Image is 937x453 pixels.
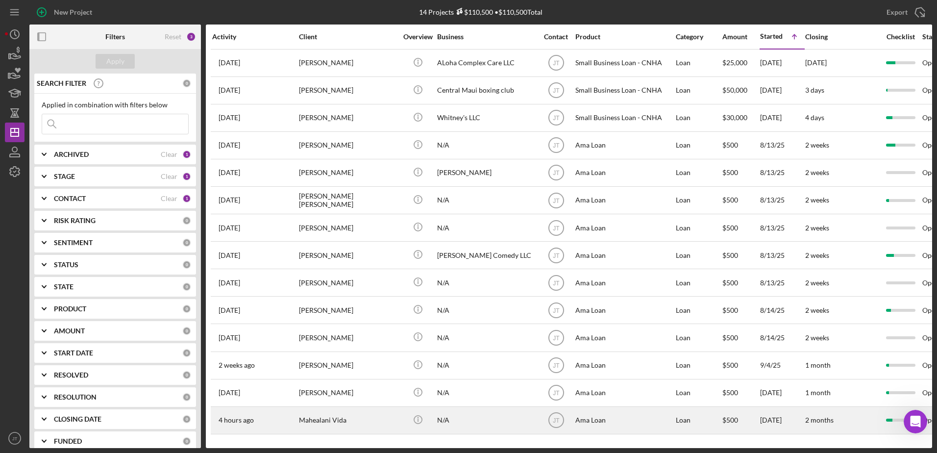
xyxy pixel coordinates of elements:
[182,260,191,269] div: 0
[437,270,535,296] div: N/A
[8,275,188,288] div: [DATE]
[805,58,827,67] time: [DATE]
[172,4,190,22] div: Close
[219,334,240,342] time: 2025-08-14 23:37
[575,242,673,268] div: Ama Loan
[219,252,240,259] time: 2025-08-13 21:56
[805,86,824,94] time: 3 days
[182,304,191,313] div: 0
[8,92,188,140] div: Jazmin says…
[760,50,804,76] div: [DATE]
[676,50,721,76] div: Loan
[575,33,673,41] div: Product
[760,242,804,268] div: 8/13/25
[722,33,759,41] div: Amount
[575,407,673,433] div: Ama Loan
[676,33,721,41] div: Category
[299,33,397,41] div: Client
[182,282,191,291] div: 0
[722,388,738,397] span: $500
[722,141,738,149] span: $500
[676,325,721,351] div: Loan
[760,407,804,433] div: [DATE]
[54,151,89,158] b: ARCHIVED
[161,173,177,180] div: Clear
[805,224,829,232] time: 2 weeks
[182,150,191,159] div: 1
[676,187,721,213] div: Loan
[805,388,831,397] time: 1 month
[153,4,172,23] button: Home
[722,58,747,67] span: $25,000
[54,305,86,313] b: PRODUCT
[722,333,738,342] span: $500
[299,242,397,268] div: [PERSON_NAME]
[299,77,397,103] div: [PERSON_NAME]
[96,54,135,69] button: Apply
[575,352,673,378] div: Ama Loan
[43,98,180,126] div: If we have to deny an application for an "other" reason not listed, we could add the reasoning in...
[805,306,829,314] time: 2 weeks
[219,141,240,149] time: 2025-08-30 01:37
[299,270,397,296] div: [PERSON_NAME]
[437,352,535,378] div: N/A
[299,297,397,323] div: [PERSON_NAME]
[182,216,191,225] div: 0
[182,327,191,335] div: 0
[722,416,738,424] span: $500
[575,105,673,131] div: Small Business Loan - CNHA
[219,59,240,67] time: 2025-07-30 20:40
[182,371,191,379] div: 0
[760,32,783,40] div: Started
[8,293,188,309] textarea: Message…
[722,168,738,176] span: $500
[553,335,560,342] text: JT
[219,389,240,397] time: 2025-09-09 01:29
[575,160,673,186] div: Ama Loan
[219,114,240,122] time: 2025-08-18 22:16
[182,415,191,424] div: 0
[676,242,721,268] div: Loan
[299,215,397,241] div: [PERSON_NAME]
[8,288,188,320] div: Operator says…
[904,410,927,433] iframe: Intercom live chat
[437,215,535,241] div: N/A
[805,251,829,259] time: 2 weeks
[48,12,122,22] p: The team can also help
[553,362,560,369] text: JT
[760,215,804,241] div: 8/13/25
[575,215,673,241] div: Ama Loan
[219,224,240,232] time: 2025-08-13 02:35
[54,371,88,379] b: RESOLVED
[8,43,188,92] div: Christina says…
[437,33,535,41] div: Business
[437,77,535,103] div: Central Maui boxing club
[182,238,191,247] div: 0
[5,428,25,448] button: JT
[575,325,673,351] div: Ama Loan
[31,313,39,321] button: Gif picker
[54,261,78,269] b: STATUS
[299,380,397,406] div: [PERSON_NAME]
[29,2,102,22] button: New Project
[105,33,125,41] b: Filters
[760,77,804,103] div: [DATE]
[575,297,673,323] div: Ama Loan
[553,115,560,122] text: JT
[805,113,824,122] time: 4 days
[722,86,747,94] span: $50,000
[299,105,397,131] div: [PERSON_NAME]
[182,349,191,357] div: 0
[437,242,535,268] div: [PERSON_NAME] Comedy LLC
[299,50,397,76] div: [PERSON_NAME]
[8,43,161,84] div: I will also share this feedback with our product team, could you tell me a bit more why this is i...
[182,79,191,88] div: 0
[37,79,86,87] b: SEARCH FILTER
[676,160,721,186] div: Loan
[760,105,804,131] div: [DATE]
[553,170,560,176] text: JT
[8,288,161,319] div: Help [PERSON_NAME] understand how they’re doing:
[575,270,673,296] div: Ama Loan
[54,437,82,445] b: FUNDED
[54,239,93,247] b: SENTIMENT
